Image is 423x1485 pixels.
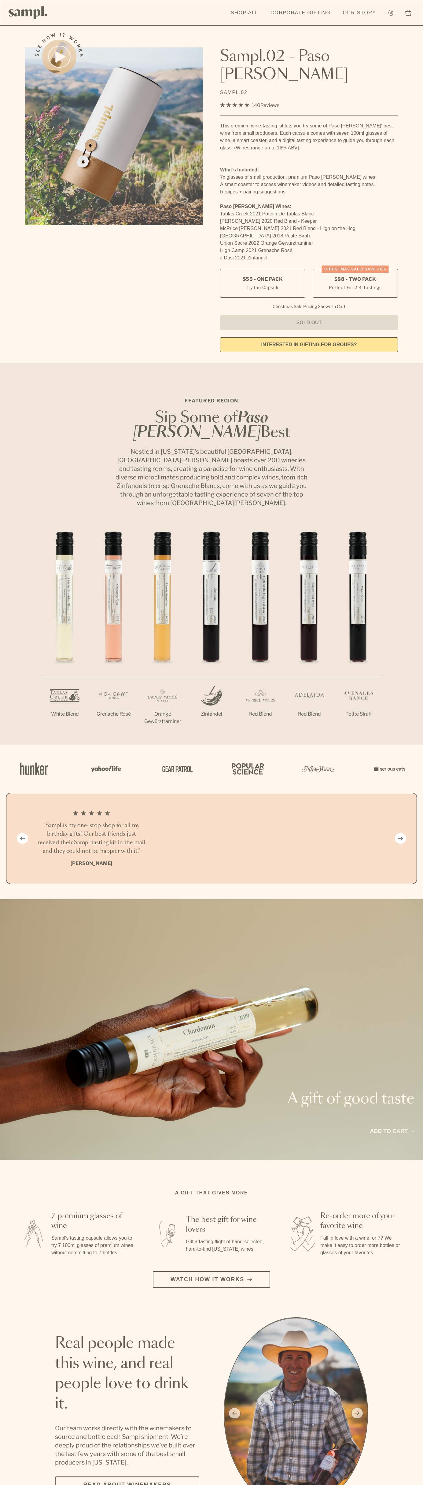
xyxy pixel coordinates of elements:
li: 7x glasses of small production, premium Paso [PERSON_NAME] wines [220,174,398,181]
a: interested in gifting for groups? [220,337,398,352]
p: Grenache Rosé [89,710,138,718]
strong: What’s Included: [220,167,259,172]
h2: Sip Some of Best [114,411,309,440]
li: Christmas Sale Pricing Shown In Cart [270,304,348,309]
li: 2 / 7 [89,527,138,737]
img: Artboard_5_7fdae55a-36fd-43f7-8bfd-f74a06a2878e_x450.png [158,756,194,782]
span: High Camp 2021 Grenache Rosé [220,248,292,253]
button: Sold Out [220,315,398,330]
p: Sampl's tasting capsule allows you to try 7 100ml glasses of premium wines without committing to ... [51,1234,134,1256]
p: Gift a tasting flight of hand-selected, hard-to-find [US_STATE] wines. [186,1238,269,1253]
p: Fall in love with a wine, or 7? We make it easy to order more bottles or glasses of your favorites. [320,1234,403,1256]
div: 140Reviews [220,101,279,109]
button: Next slide [395,833,406,844]
button: See how it works [42,40,76,74]
img: Artboard_7_5b34974b-f019-449e-91fb-745f8d0877ee_x450.png [370,756,407,782]
div: This premium wine-tasting kit lets you try some of Paso [PERSON_NAME]' best wine from small produ... [220,122,398,152]
button: Previous slide [17,833,28,844]
li: 3 / 7 [138,527,187,745]
p: Nestled in [US_STATE]’s beautiful [GEOGRAPHIC_DATA], [GEOGRAPHIC_DATA][PERSON_NAME] boasts over 2... [114,447,309,507]
a: Add to cart [370,1127,414,1135]
strong: Paso [PERSON_NAME] Wines: [220,204,292,209]
p: A gift of good taste [232,1092,414,1106]
img: Artboard_3_0b291449-6e8c-4d07-b2c2-3f3601a19cd1_x450.png [300,756,336,782]
b: [PERSON_NAME] [71,860,112,866]
li: 4 / 7 [187,527,236,737]
button: Watch how it works [153,1271,270,1288]
img: Sampl.02 - Paso Robles [25,47,203,225]
h3: Re-order more of your favorite wine [320,1211,403,1231]
p: Zinfandel [187,710,236,718]
img: Artboard_1_c8cd28af-0030-4af1-819c-248e302c7f06_x450.png [16,756,53,782]
li: Recipes + pairing suggestions [220,188,398,196]
a: Shop All [228,6,261,20]
p: Our team works directly with the winemakers to source and bottle each Sampl shipment. We’re deepl... [55,1424,199,1467]
div: CHRISTMAS SALE! Save 20% [322,266,389,273]
p: Red Blend [236,710,285,718]
li: A smart coaster to access winemaker videos and detailed tasting notes. [220,181,398,188]
img: Sampl logo [9,6,48,19]
h3: 7 premium glasses of wine [51,1211,134,1231]
span: Reviews [260,102,279,108]
h3: The best gift for wine lovers [186,1215,269,1234]
p: Red Blend [285,710,334,718]
span: 140 [252,102,260,108]
h2: A gift that gives more [175,1189,248,1197]
h3: “Sampl is my one-stop shop for all my birthday gifts! Our best friends just received their Sampl ... [36,821,147,856]
a: Our Story [340,6,379,20]
li: 1 / 7 [40,527,89,737]
p: Petite Sirah [334,710,383,718]
p: White Blend [40,710,89,718]
li: 6 / 7 [285,527,334,737]
small: Try the Capsule [246,284,280,291]
p: Orange Gewürztraminer [138,710,187,725]
a: Corporate Gifting [267,6,334,20]
li: 5 / 7 [236,527,285,737]
span: Union Sacre 2022 Orange Gewürztraminer [220,240,313,246]
span: [GEOGRAPHIC_DATA] 2018 Petite Sirah [220,233,310,238]
small: Perfect For 2-4 Tastings [329,284,381,291]
span: [PERSON_NAME] 2020 Red Blend - Keeper [220,218,317,224]
span: McPrice [PERSON_NAME] 2021 Red Blend - High on the Hog [220,226,355,231]
span: $55 - One Pack [243,276,283,283]
img: Artboard_6_04f9a106-072f-468a-bdd7-f11783b05722_x450.png [87,756,123,782]
span: $88 - Two Pack [334,276,376,283]
p: Featured Region [114,397,309,405]
h2: Real people made this wine, and real people love to drink it. [55,1333,199,1414]
p: SAMPL.02 [220,89,398,96]
li: 1 / 4 [36,805,147,871]
li: 7 / 7 [334,527,383,737]
img: Artboard_4_28b4d326-c26e-48f9-9c80-911f17d6414e_x450.png [229,756,265,782]
span: J Dusi 2021 Zinfandel [220,255,267,260]
h1: Sampl.02 - Paso [PERSON_NAME] [220,47,398,84]
span: Tablas Creek 2021 Patelin De Tablas Blanc [220,211,314,216]
em: Paso [PERSON_NAME] [133,411,268,440]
